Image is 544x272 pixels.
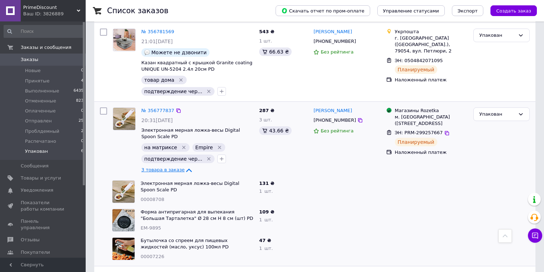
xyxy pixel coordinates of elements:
div: 43.66 ₴ [259,126,292,135]
div: Укрпошта [395,29,468,35]
a: Фото товару [113,29,136,51]
span: 1 шт. [259,38,272,44]
span: 0 [81,67,84,74]
span: 2 [81,128,84,135]
a: Фото товару [113,107,136,130]
a: 3 товара в заказе [141,167,193,172]
div: Планируемый [395,65,437,74]
span: 25 [79,118,84,124]
span: 21:01[DATE] [141,39,173,44]
span: 6435 [74,88,84,94]
span: 1 шт. [259,188,273,194]
span: Упакован [25,148,48,155]
div: Планируемый [395,138,437,146]
div: м. [GEOGRAPHIC_DATA] ([STREET_ADDRESS] [395,114,468,127]
span: 4 [81,78,84,84]
svg: Удалить метку [206,89,212,94]
a: № 356777837 [141,108,174,113]
span: Скачать отчет по пром-оплате [281,7,364,14]
img: Фото товару [113,29,135,51]
span: Покупатели [21,249,50,256]
button: Создать заказ [490,5,537,16]
span: Принятые [25,78,50,84]
span: 131 ₴ [259,181,274,186]
img: Фото товару [112,238,135,260]
button: Скачать отчет по пром-оплате [276,5,370,16]
a: Казан квадратный с крышкой Granite coating UNIQUE UN-5204 2.4л 20см PD [141,60,252,72]
span: Создать заказ [496,8,531,14]
span: Заказы и сообщения [21,44,71,51]
a: Электронная мерная ложка-весы Digital Spoon Scale PD [141,127,240,140]
span: 6 [81,148,84,155]
span: 823 [76,98,84,104]
img: Фото товару [112,181,135,203]
a: [PERSON_NAME] [313,29,352,35]
span: PrimeDiscount [23,4,77,11]
span: 1 шт. [259,217,273,222]
span: 0 [81,138,84,145]
span: 1 шт. [259,246,273,251]
span: 00007226 [141,254,164,259]
span: Оплаченные [25,108,56,114]
div: Упакован [479,32,515,39]
a: № 356781569 [141,29,174,34]
img: Фото товару [112,209,135,231]
img: Фото товару [113,108,135,130]
div: 66.63 ₴ [259,47,292,56]
span: Управление статусами [383,8,439,14]
span: Проблдемный [25,128,59,135]
span: Без рейтинга [321,128,353,134]
span: ЭН: PRM-299257667 [395,130,443,135]
h1: Список заказов [107,6,168,15]
div: Наложенный платеж [395,77,468,83]
span: Распечатано [25,138,56,145]
span: Empire [195,145,213,150]
a: Создать заказ [483,8,537,13]
span: Экспорт [458,8,478,14]
div: [PHONE_NUMBER] [312,37,357,46]
span: Новые [25,67,41,74]
span: Сообщения [21,163,49,169]
svg: Удалить метку [178,77,184,83]
span: 47 ₴ [259,238,271,243]
span: подтверждение чер... [144,156,202,162]
span: 543 ₴ [259,29,274,34]
a: Бутылочка со спреем для пищевых жидкостей (масло, уксус) 100мл PD [141,238,228,250]
span: 3 товара в заказе [141,167,185,172]
svg: Удалить метку [217,145,222,150]
div: Упакован [479,111,515,118]
span: Можете не дзвонити [151,50,207,55]
a: Электронная мерная ложка-весы Digital Spoon Scale PD [141,181,239,193]
span: товар дома [144,77,174,83]
span: на матриксе [144,145,177,150]
span: Товары и услуги [21,175,61,181]
span: 20:31[DATE] [141,117,173,123]
div: Магазины Rozetka [395,107,468,114]
span: Показатели работы компании [21,200,66,212]
span: 109 ₴ [259,209,274,215]
div: Ваш ID: 3826889 [23,11,86,17]
span: Без рейтинга [321,49,353,55]
span: Отправлен [25,118,52,124]
div: [PHONE_NUMBER] [312,116,357,125]
span: Отмененные [25,98,56,104]
span: Отзывы [21,237,40,243]
button: Экспорт [452,5,483,16]
span: Уведомления [21,187,53,193]
svg: Удалить метку [206,156,212,162]
span: 287 ₴ [259,108,274,113]
span: подтверждение чер... [144,89,202,94]
span: 0 [81,108,84,114]
svg: Удалить метку [181,145,187,150]
span: Выполненные [25,88,59,94]
a: Форма антипригарная для выпекания "Большая Тарталетка" Ø 28 см H 8 см (шт) PD [141,209,253,221]
span: ЭН: 0504842071095 [395,58,443,63]
img: :speech_balloon: [144,50,150,55]
span: Заказы [21,56,38,63]
button: Управление статусами [377,5,445,16]
input: Поиск [4,25,84,38]
div: Наложенный платеж [395,149,468,156]
span: 00008708 [141,197,164,202]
